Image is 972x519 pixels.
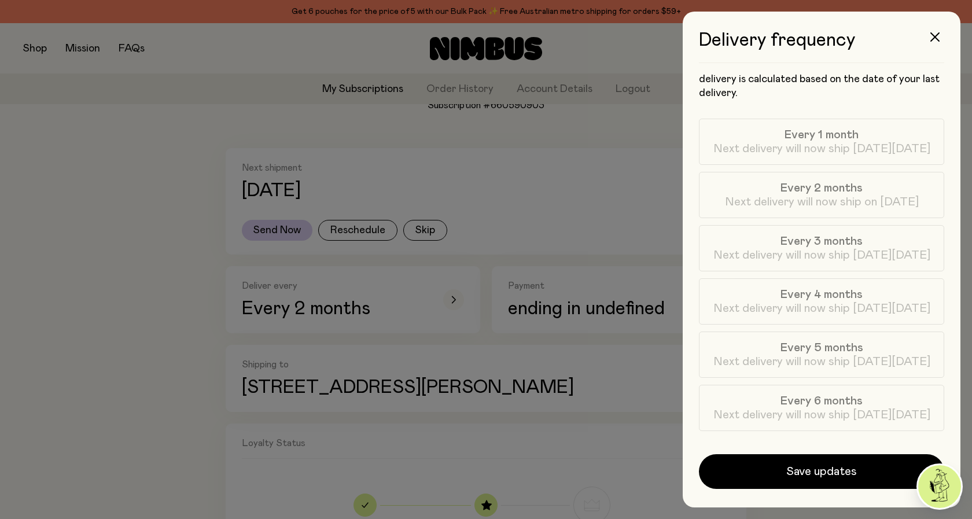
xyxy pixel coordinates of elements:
span: Every 2 months [780,181,863,195]
span: Every 3 months [780,234,863,248]
span: Next delivery will now ship [DATE][DATE] [713,408,930,422]
span: Next delivery will now ship [DATE][DATE] [713,301,930,315]
span: Every 1 month [785,128,859,142]
span: Every 6 months [780,394,863,408]
span: Next delivery will now ship on [DATE] [725,195,919,209]
span: Save updates [786,463,857,480]
span: Every 4 months [780,288,863,301]
p: Manage the frequency of your deliveries. Next delivery is calculated based on the date of your la... [699,58,944,100]
button: Save updates [699,454,944,489]
span: Next delivery will now ship [DATE][DATE] [713,142,930,156]
h3: Delivery frequency [699,30,944,63]
span: Every 5 months [780,341,863,355]
span: Next delivery will now ship [DATE][DATE] [713,248,930,262]
img: agent [918,465,961,508]
span: Next delivery will now ship [DATE][DATE] [713,355,930,369]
